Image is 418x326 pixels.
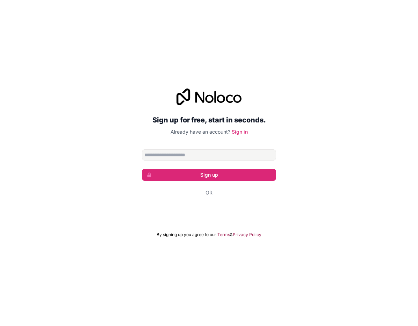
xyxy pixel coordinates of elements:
span: By signing up you agree to our [157,232,216,238]
span: Or [206,189,212,196]
iframe: Bouton "Se connecter avec Google" [138,204,280,219]
a: Terms [217,232,230,238]
input: Email address [142,149,276,161]
a: Sign in [232,129,248,135]
a: Privacy Policy [233,232,261,238]
span: & [230,232,233,238]
h2: Sign up for free, start in seconds. [142,114,276,126]
span: Already have an account? [171,129,230,135]
button: Sign up [142,169,276,181]
div: Se connecter avec Google. S'ouvre dans un nouvel onglet. [142,204,276,219]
